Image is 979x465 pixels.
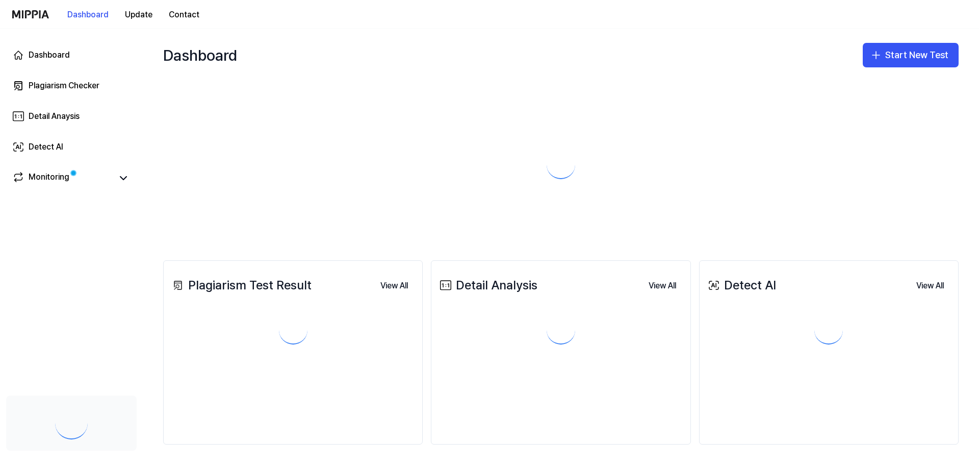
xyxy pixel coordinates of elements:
a: Plagiarism Checker [6,74,137,98]
a: Monitoring [12,171,112,185]
div: Plagiarism Test Result [170,276,312,295]
div: Detail Analysis [437,276,537,295]
div: Monitoring [29,171,69,185]
div: Detail Anaysis [29,110,80,123]
a: View All [372,275,416,296]
div: Detect AI [29,141,63,153]
div: Detect AI [706,276,776,295]
button: Dashboard [59,5,117,25]
div: Dashboard [163,39,237,71]
a: Detail Anaysis [6,104,137,129]
button: View All [372,276,416,296]
a: Dashboard [6,43,137,67]
a: View All [908,275,952,296]
button: View All [640,276,684,296]
a: View All [640,275,684,296]
img: logo [12,10,49,18]
button: Contact [161,5,208,25]
button: Start New Test [863,43,959,67]
a: Update [117,1,161,29]
button: View All [908,276,952,296]
button: Update [117,5,161,25]
div: Plagiarism Checker [29,80,99,92]
a: Detect AI [6,135,137,159]
div: Dashboard [29,49,70,61]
